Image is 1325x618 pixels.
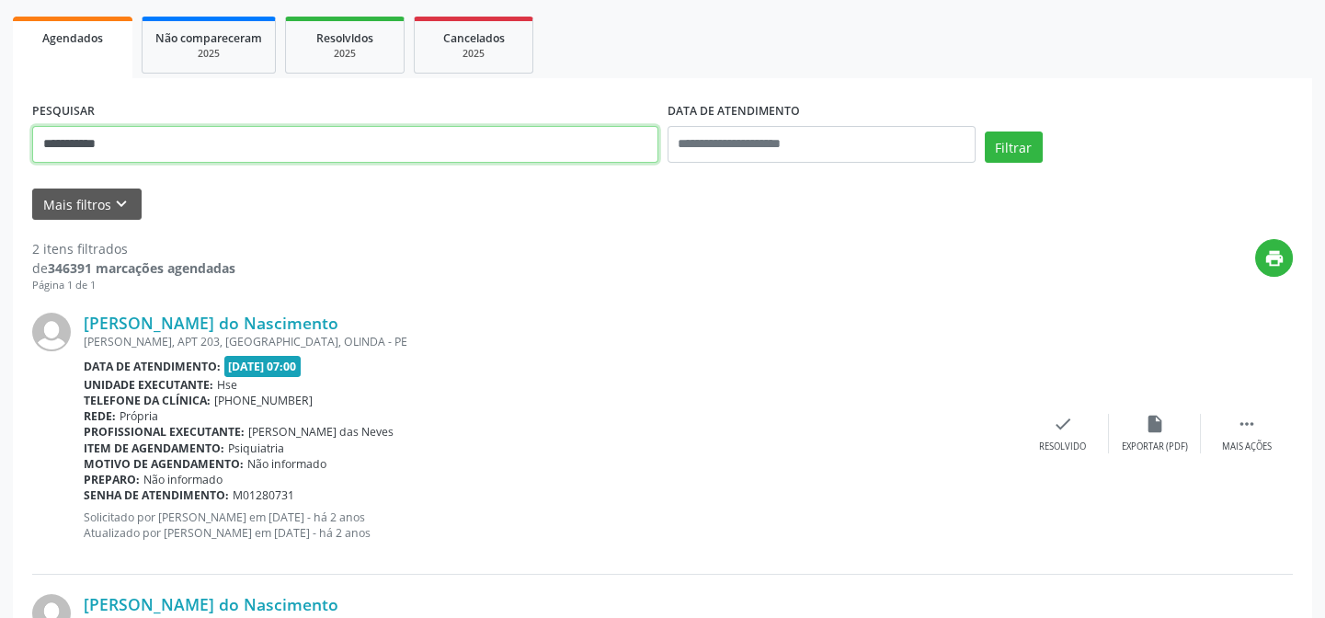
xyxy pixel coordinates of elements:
[299,47,391,61] div: 2025
[32,278,235,293] div: Página 1 de 1
[443,30,505,46] span: Cancelados
[32,313,71,351] img: img
[84,393,211,408] b: Telefone da clínica:
[228,441,284,456] span: Psiquiatria
[428,47,520,61] div: 2025
[84,472,140,487] b: Preparo:
[84,359,221,374] b: Data de atendimento:
[32,97,95,126] label: PESQUISAR
[214,393,313,408] span: [PHONE_NUMBER]
[32,189,142,221] button: Mais filtroskeyboard_arrow_down
[84,487,229,503] b: Senha de atendimento:
[233,487,294,503] span: M01280731
[120,408,158,424] span: Própria
[143,472,223,487] span: Não informado
[32,258,235,278] div: de
[84,456,244,472] b: Motivo de agendamento:
[155,30,262,46] span: Não compareceram
[42,30,103,46] span: Agendados
[1222,441,1272,453] div: Mais ações
[84,594,338,614] a: [PERSON_NAME] do Nascimento
[1122,441,1188,453] div: Exportar (PDF)
[1264,248,1285,269] i: print
[1145,414,1165,434] i: insert_drive_file
[84,441,224,456] b: Item de agendamento:
[316,30,373,46] span: Resolvidos
[985,132,1043,163] button: Filtrar
[1039,441,1086,453] div: Resolvido
[248,424,394,440] span: [PERSON_NAME] das Neves
[84,334,1017,349] div: [PERSON_NAME], APT 203, [GEOGRAPHIC_DATA], OLINDA - PE
[155,47,262,61] div: 2025
[111,194,131,214] i: keyboard_arrow_down
[48,259,235,277] strong: 346391 marcações agendadas
[247,456,326,472] span: Não informado
[84,424,245,440] b: Profissional executante:
[84,509,1017,541] p: Solicitado por [PERSON_NAME] em [DATE] - há 2 anos Atualizado por [PERSON_NAME] em [DATE] - há 2 ...
[84,313,338,333] a: [PERSON_NAME] do Nascimento
[1255,239,1293,277] button: print
[1053,414,1073,434] i: check
[668,97,800,126] label: DATA DE ATENDIMENTO
[1237,414,1257,434] i: 
[84,408,116,424] b: Rede:
[84,377,213,393] b: Unidade executante:
[224,356,302,377] span: [DATE] 07:00
[217,377,237,393] span: Hse
[32,239,235,258] div: 2 itens filtrados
